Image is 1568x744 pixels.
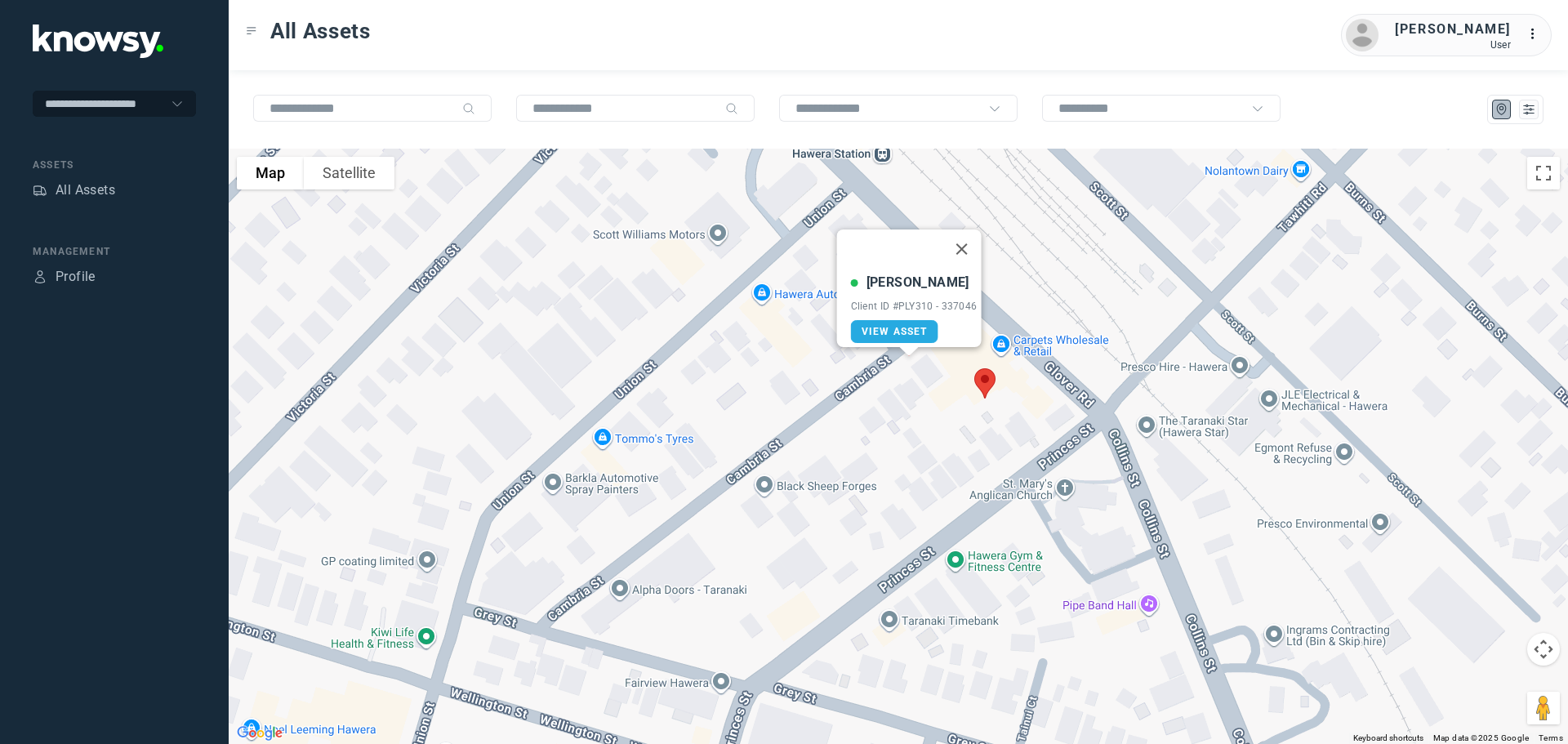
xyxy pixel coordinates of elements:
[851,320,938,343] a: View Asset
[237,157,304,189] button: Show street map
[1527,25,1547,47] div: :
[304,157,394,189] button: Show satellite imagery
[1395,39,1511,51] div: User
[1539,733,1563,742] a: Terms (opens in new tab)
[33,158,196,172] div: Assets
[270,16,371,46] span: All Assets
[1527,633,1560,666] button: Map camera controls
[1346,19,1379,51] img: avatar.png
[56,267,96,287] div: Profile
[1433,733,1529,742] span: Map data ©2025 Google
[33,25,163,58] img: Application Logo
[1527,692,1560,724] button: Drag Pegman onto the map to open Street View
[246,25,257,37] div: Toggle Menu
[462,102,475,115] div: Search
[33,244,196,259] div: Management
[33,270,47,284] div: Profile
[1353,733,1423,744] button: Keyboard shortcuts
[233,723,287,744] img: Google
[1521,102,1536,117] div: List
[725,102,738,115] div: Search
[56,180,115,200] div: All Assets
[233,723,287,744] a: Open this area in Google Maps (opens a new window)
[1527,25,1547,44] div: :
[866,273,969,292] div: [PERSON_NAME]
[1528,28,1544,40] tspan: ...
[1395,20,1511,39] div: [PERSON_NAME]
[1527,157,1560,189] button: Toggle fullscreen view
[33,267,96,287] a: ProfileProfile
[942,229,981,269] button: Close
[33,183,47,198] div: Assets
[851,301,978,312] div: Client ID #PLY310 - 337046
[1494,102,1509,117] div: Map
[862,326,928,337] span: View Asset
[33,180,115,200] a: AssetsAll Assets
